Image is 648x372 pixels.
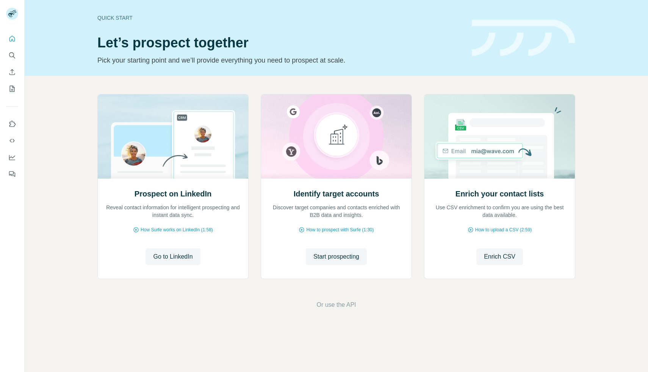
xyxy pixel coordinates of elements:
p: Use CSV enrichment to confirm you are using the best data available. [432,204,567,219]
button: Enrich CSV [476,248,523,265]
div: Quick start [97,14,463,22]
span: Enrich CSV [484,252,515,261]
button: Start prospecting [306,248,367,265]
button: Use Surfe on LinkedIn [6,117,18,131]
span: How to prospect with Surfe (1:30) [306,226,374,233]
button: Go to LinkedIn [146,248,200,265]
img: Identify target accounts [261,94,412,179]
h2: Prospect on LinkedIn [135,188,211,199]
img: Enrich your contact lists [424,94,575,179]
button: Dashboard [6,151,18,164]
h1: Let’s prospect together [97,35,463,50]
button: Or use the API [316,300,356,309]
p: Pick your starting point and we’ll provide everything you need to prospect at scale. [97,55,463,66]
button: Use Surfe API [6,134,18,148]
p: Reveal contact information for intelligent prospecting and instant data sync. [105,204,241,219]
span: How Surfe works on LinkedIn (1:58) [141,226,213,233]
button: Enrich CSV [6,65,18,79]
span: Start prospecting [313,252,359,261]
button: Feedback [6,167,18,181]
h2: Identify target accounts [294,188,379,199]
span: Go to LinkedIn [153,252,193,261]
button: Quick start [6,32,18,46]
button: Search [6,49,18,62]
img: banner [472,20,575,57]
button: My lists [6,82,18,96]
img: Prospect on LinkedIn [97,94,249,179]
p: Discover target companies and contacts enriched with B2B data and insights. [269,204,404,219]
span: How to upload a CSV (2:59) [475,226,532,233]
h2: Enrich your contact lists [455,188,544,199]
